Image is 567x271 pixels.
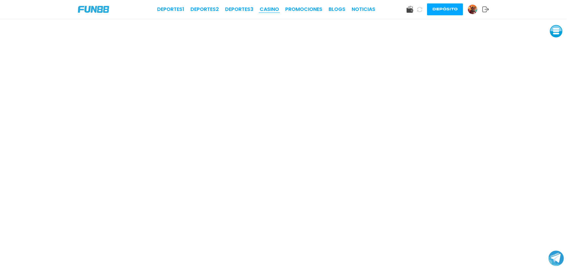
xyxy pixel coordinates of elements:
[468,4,482,14] a: Avatar
[427,3,463,15] button: Depósito
[78,6,109,13] img: Company Logo
[190,6,219,13] a: Deportes2
[260,6,279,13] a: CASINO
[352,6,375,13] a: NOTICIAS
[157,6,184,13] a: Deportes1
[329,6,345,13] a: BLOGS
[548,250,564,266] button: Join telegram channel
[285,6,322,13] a: Promociones
[468,5,477,14] img: Avatar
[225,6,253,13] a: Deportes3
